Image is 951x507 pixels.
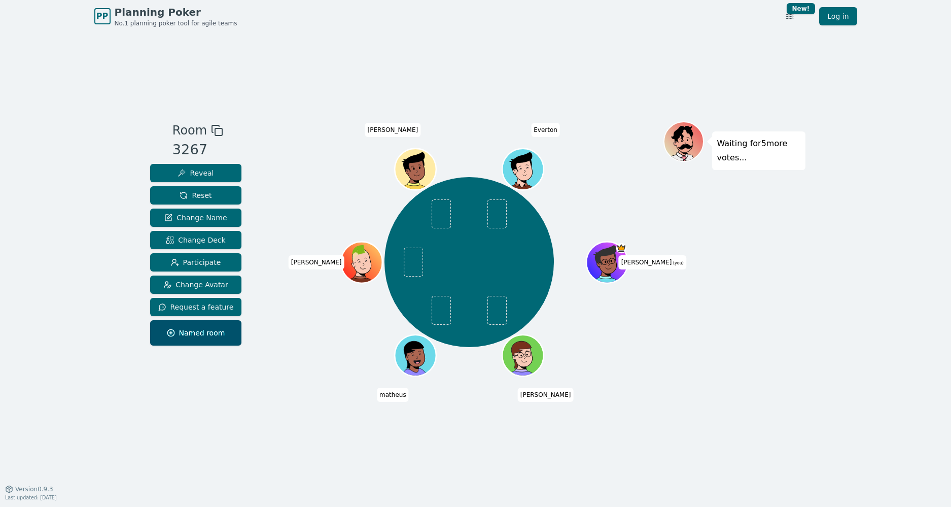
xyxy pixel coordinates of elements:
[150,253,242,272] button: Participate
[819,7,857,25] a: Log in
[150,164,242,182] button: Reveal
[781,7,799,25] button: New!
[377,388,409,402] span: Click to change your name
[365,123,421,137] span: Click to change your name
[289,255,344,269] span: Click to change your name
[94,5,237,27] a: PPPlanning PokerNo.1 planning poker tool for agile teams
[787,3,816,14] div: New!
[164,213,227,223] span: Change Name
[5,485,53,493] button: Version0.9.3
[178,168,214,178] span: Reveal
[588,243,627,282] button: Click to change your avatar
[5,495,57,500] span: Last updated: [DATE]
[158,302,234,312] span: Request a feature
[672,261,684,265] span: (you)
[531,123,560,137] span: Click to change your name
[616,243,626,253] span: Rafael is the host
[163,280,228,290] span: Change Avatar
[150,320,242,346] button: Named room
[172,121,207,140] span: Room
[518,388,574,402] span: Click to change your name
[96,10,108,22] span: PP
[717,137,800,165] p: Waiting for 5 more votes...
[619,255,686,269] span: Click to change your name
[15,485,53,493] span: Version 0.9.3
[150,209,242,227] button: Change Name
[150,298,242,316] button: Request a feature
[171,257,221,267] span: Participate
[150,186,242,205] button: Reset
[172,140,223,160] div: 3267
[166,235,225,245] span: Change Deck
[115,19,237,27] span: No.1 planning poker tool for agile teams
[167,328,225,338] span: Named room
[115,5,237,19] span: Planning Poker
[150,231,242,249] button: Change Deck
[180,190,212,200] span: Reset
[150,276,242,294] button: Change Avatar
